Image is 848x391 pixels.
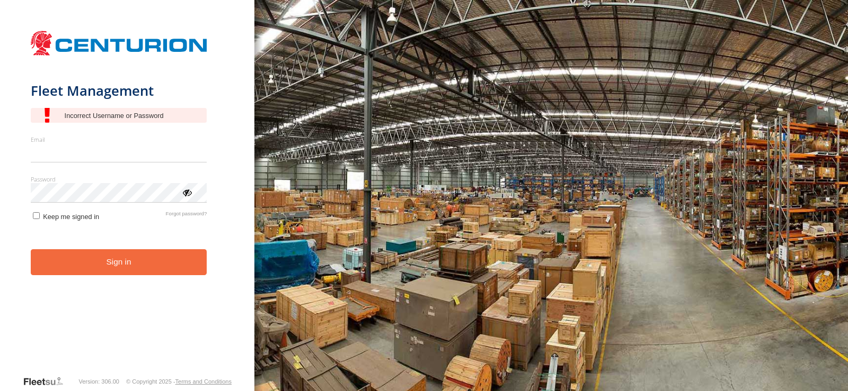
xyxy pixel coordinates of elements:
[31,25,224,375] form: main
[43,213,99,221] span: Keep me signed in
[181,187,192,197] div: ViewPassword
[23,376,72,387] a: Visit our Website
[33,212,40,219] input: Keep me signed in
[166,211,207,221] a: Forgot password?
[31,30,207,57] img: Centurion Transport
[79,378,119,385] div: Version: 306.00
[126,378,232,385] div: © Copyright 2025 -
[31,175,207,183] label: Password
[31,82,207,99] h1: Fleet Management
[175,378,232,385] a: Terms and Conditions
[31,249,207,275] button: Sign in
[31,135,207,143] label: Email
